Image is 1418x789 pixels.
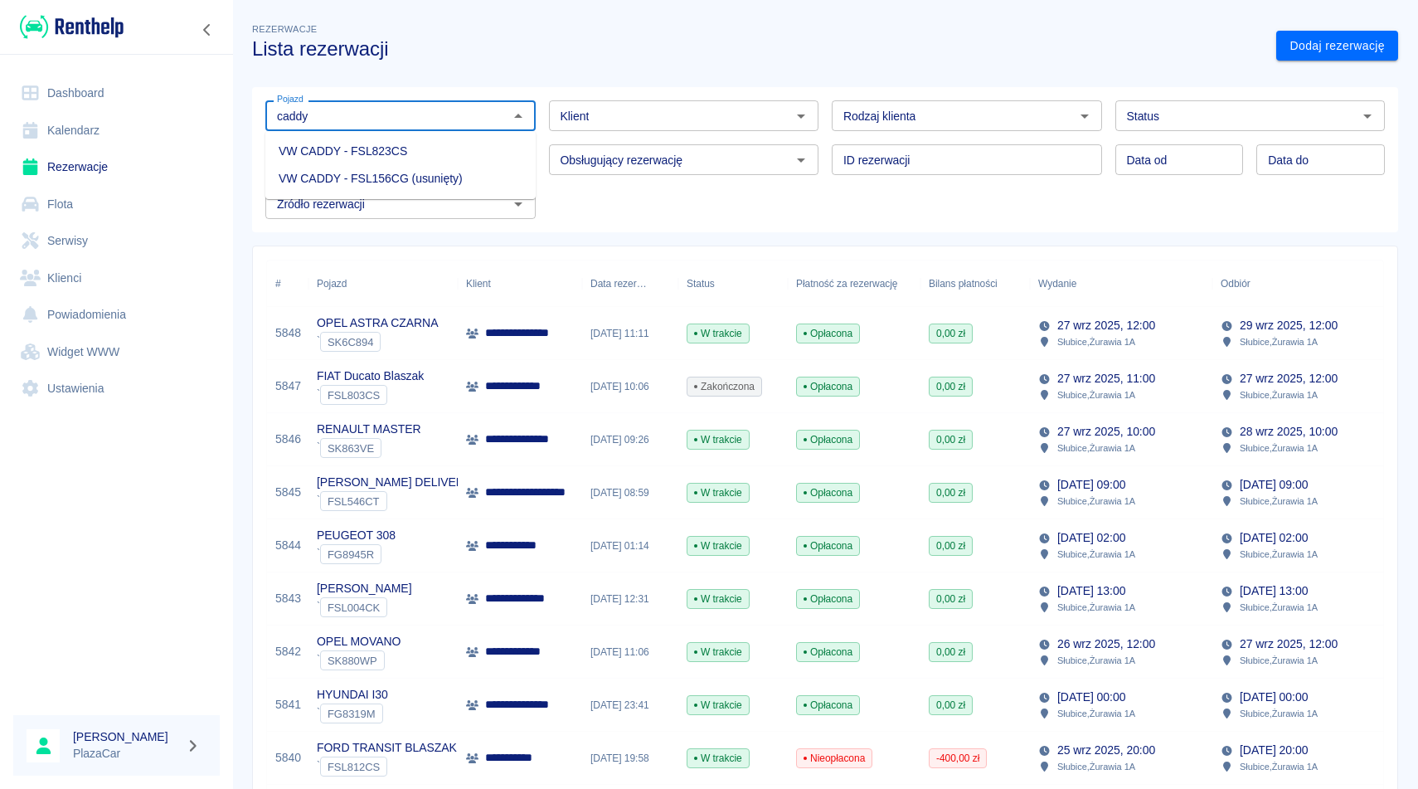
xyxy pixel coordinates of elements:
div: [DATE] 12:31 [582,572,678,626]
p: Słubice , Żurawia 1A [1057,494,1135,509]
p: 28 wrz 2025, 10:00 [1240,423,1338,441]
a: 5842 [275,643,301,660]
span: W trakcie [687,432,749,447]
span: 0,00 zł [930,538,972,553]
a: 5841 [275,696,301,714]
span: Opłacona [797,326,859,341]
div: [DATE] 10:06 [582,360,678,413]
button: Zamknij [507,105,530,128]
button: Otwórz [1073,105,1096,128]
p: [DATE] 02:00 [1240,529,1308,547]
span: W trakcie [687,538,749,553]
button: Otwórz [507,192,530,216]
p: 27 wrz 2025, 11:00 [1057,370,1155,387]
p: [DATE] 13:00 [1057,582,1125,600]
li: VW CADDY - FSL156CG (usunięty) [265,165,536,192]
p: OPEL MOVANO [317,633,401,650]
p: Słubice , Żurawia 1A [1057,653,1135,668]
div: Data rezerwacji [582,261,678,307]
div: Odbiór [1212,261,1395,307]
div: ` [317,650,401,670]
div: Klient [458,261,582,307]
span: 0,00 zł [930,485,972,500]
a: 5847 [275,377,301,395]
a: 5846 [275,431,301,448]
img: Renthelp logo [20,13,124,41]
p: Słubice , Żurawia 1A [1240,441,1318,455]
div: ` [317,597,412,617]
p: Słubice , Żurawia 1A [1240,600,1318,615]
div: ` [317,438,421,458]
a: Flota [13,186,220,223]
a: Klienci [13,260,220,297]
p: 27 wrz 2025, 12:00 [1057,317,1155,334]
span: Opłacona [797,379,859,394]
span: FSL004CK [321,601,386,614]
p: [PERSON_NAME] [317,580,412,597]
span: Opłacona [797,645,859,660]
a: Kalendarz [13,112,220,149]
p: [PERSON_NAME] DELIVER 9 [317,474,473,491]
div: Status [678,261,788,307]
div: Wydanie [1038,261,1076,307]
button: Sort [1076,272,1100,295]
span: Nieopłacona [797,751,872,766]
a: Dashboard [13,75,220,112]
div: [DATE] 08:59 [582,466,678,519]
p: Słubice , Żurawia 1A [1240,494,1318,509]
span: Opłacona [797,592,859,606]
p: 27 wrz 2025, 12:00 [1240,636,1338,653]
p: Słubice , Żurawia 1A [1057,706,1135,721]
div: # [267,261,308,307]
input: DD.MM.YYYY [1115,144,1244,175]
div: [DATE] 09:26 [582,413,678,466]
a: Powiadomienia [13,296,220,334]
p: [DATE] 09:00 [1240,476,1308,494]
p: PEUGEOT 308 [317,527,396,544]
span: Opłacona [797,485,859,500]
p: FIAT Ducato Blaszak [317,368,424,385]
div: Bilans płatności [920,261,1030,307]
div: ` [317,385,424,405]
label: Pojazd [277,93,304,105]
div: [DATE] 11:06 [582,626,678,679]
span: SK6C894 [321,336,380,348]
span: SK863VE [321,442,381,455]
div: Płatność za rezerwację [788,261,920,307]
a: Serwisy [13,222,220,260]
p: [DATE] 13:00 [1240,582,1308,600]
span: 0,00 zł [930,326,972,341]
span: 0,00 zł [930,645,972,660]
p: 26 wrz 2025, 12:00 [1057,636,1155,653]
button: Otwórz [789,149,813,172]
div: [DATE] 23:41 [582,679,678,732]
p: 29 wrz 2025, 12:00 [1240,317,1338,334]
p: Słubice , Żurawia 1A [1057,441,1135,455]
span: FSL803CS [321,389,386,402]
p: RENAULT MASTER [317,421,421,438]
div: Data rezerwacji [590,261,647,307]
div: Bilans płatności [929,261,998,307]
div: Wydanie [1030,261,1212,307]
a: 5848 [275,324,301,342]
p: Słubice , Żurawia 1A [1057,547,1135,562]
p: Słubice , Żurawia 1A [1240,547,1318,562]
div: ` [317,704,388,723]
span: Rezerwacje [252,24,317,34]
p: 25 wrz 2025, 20:00 [1057,742,1155,759]
div: ` [317,332,438,352]
h3: Lista rezerwacji [252,37,1263,61]
p: FORD TRANSIT BLASZAK [317,739,457,757]
p: [DATE] 00:00 [1240,689,1308,706]
p: HYUNDAI I30 [317,686,388,704]
span: FG8945R [321,548,381,561]
button: Zwiń nawigację [195,19,220,41]
span: 0,00 zł [930,379,972,394]
div: Pojazd [317,261,347,307]
span: Opłacona [797,698,859,713]
p: Słubice , Żurawia 1A [1240,653,1318,668]
span: FSL812CS [321,761,386,773]
p: Słubice , Żurawia 1A [1057,759,1135,774]
p: OPEL ASTRA CZARNA [317,314,438,332]
button: Sort [647,272,670,295]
